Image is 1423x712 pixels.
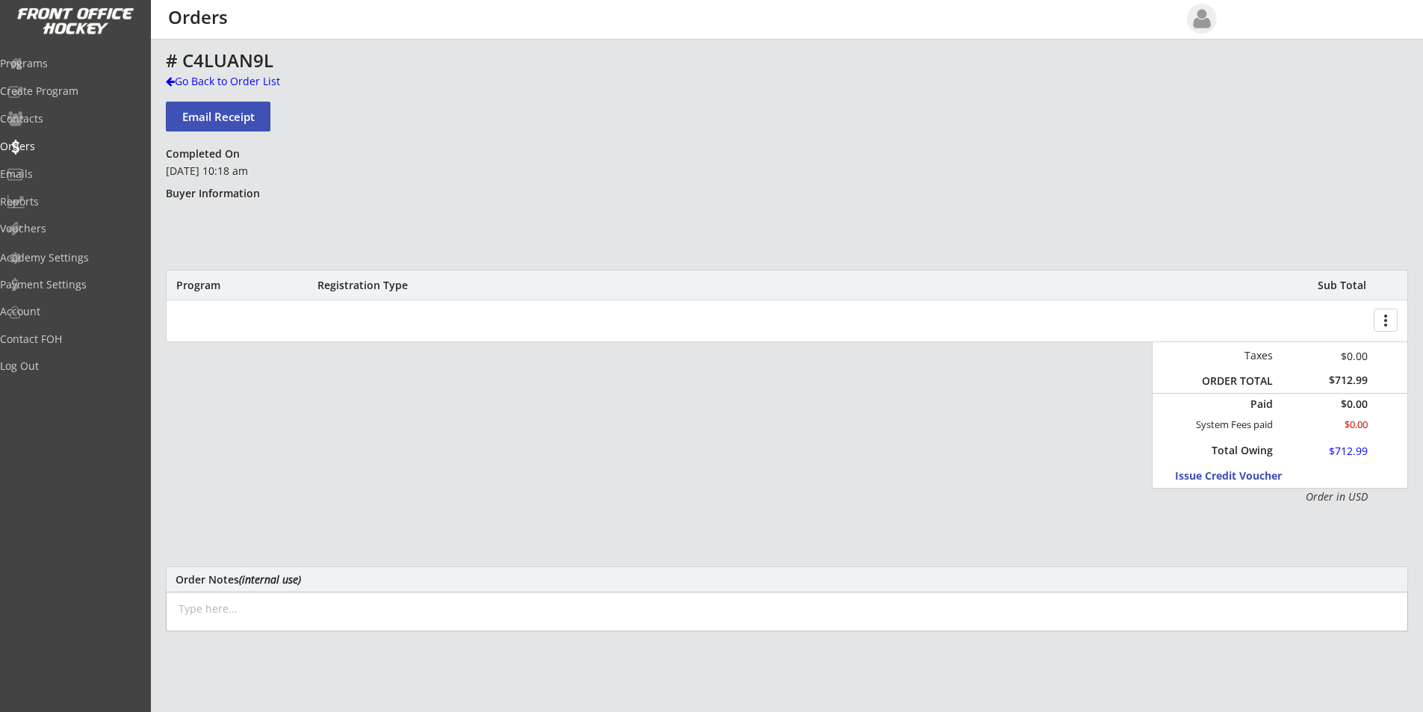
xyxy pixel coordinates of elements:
[1301,279,1366,292] div: Sub Total
[1283,348,1368,364] div: $0.00
[1195,374,1273,388] div: ORDER TOTAL
[317,279,489,292] div: Registration Type
[166,74,320,89] div: Go Back to Order List
[1182,418,1273,431] div: System Fees paid
[1283,418,1368,431] div: $0.00
[1283,399,1368,409] div: $0.00
[1175,465,1313,486] button: Issue Credit Voucher
[1204,397,1273,411] div: Paid
[166,187,267,200] div: Buyer Information
[176,574,1398,585] div: Order Notes
[1204,444,1273,457] div: Total Owing
[176,279,257,292] div: Program
[166,102,270,131] button: Email Receipt
[1374,309,1398,332] button: more_vert
[1195,489,1368,504] div: Order in USD
[1283,374,1368,387] div: $712.99
[239,572,301,586] em: (internal use)
[1195,349,1273,362] div: Taxes
[166,164,382,179] div: [DATE] 10:18 am
[166,147,247,161] div: Completed On
[166,52,881,69] div: # C4LUAN9L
